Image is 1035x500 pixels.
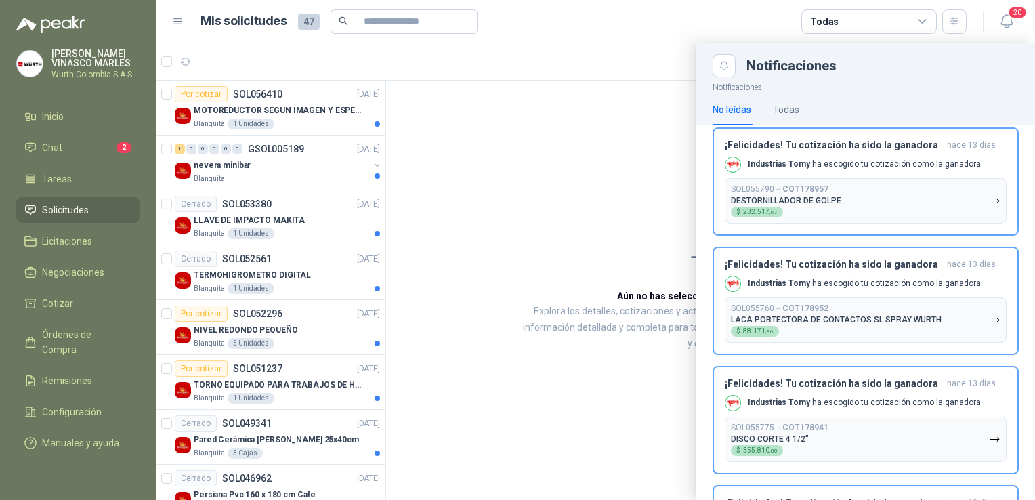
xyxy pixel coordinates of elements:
span: 20 [1008,6,1027,19]
a: Órdenes de Compra [16,322,140,362]
p: DISCO CORTE 4 1/2" [731,434,809,444]
button: ¡Felicidades! Tu cotización ha sido la ganadorahace 13 días Company LogoIndustrias Tomy ha escogi... [713,127,1019,236]
div: No leídas [713,102,751,117]
span: Órdenes de Compra [42,327,127,357]
p: [PERSON_NAME] VINASCO MARLES [51,49,140,68]
span: hace 13 días [947,140,996,151]
span: Chat [42,140,62,155]
p: ha escogido tu cotización como la ganadora [748,397,981,409]
div: Notificaciones [746,59,1019,72]
span: Configuración [42,404,102,419]
span: ,67 [769,209,778,215]
span: ,00 [769,448,778,454]
button: ¡Felicidades! Tu cotización ha sido la ganadorahace 13 días Company LogoIndustrias Tomy ha escogi... [713,366,1019,474]
p: SOL055760 → [731,304,828,314]
span: Negociaciones [42,265,104,280]
b: Industrias Tomy [748,398,810,407]
button: SOL055760→COT178952LACA PORTECTORA DE CONTACTOS SL SPRAY WURTH$88.171,86 [725,297,1007,343]
div: Todas [773,102,799,117]
img: Company Logo [725,157,740,172]
button: Close [713,54,736,77]
a: Cotizar [16,291,140,316]
p: ha escogido tu cotización como la ganadora [748,278,981,289]
p: DESTORNILLADOR DE GOLPE [731,196,841,205]
span: 88.171 [743,328,774,335]
p: SOL055790 → [731,184,828,194]
span: 2 [117,142,131,153]
b: COT178952 [782,304,828,313]
span: Cotizar [42,296,73,311]
button: SOL055775→COT178941DISCO CORTE 4 1/2"$355.810,00 [725,417,1007,462]
span: Inicio [42,109,64,124]
span: hace 13 días [947,259,996,270]
span: Licitaciones [42,234,92,249]
p: Wurth Colombia S.A.S [51,70,140,79]
a: Licitaciones [16,228,140,254]
img: Company Logo [17,51,43,77]
a: Configuración [16,399,140,425]
img: Company Logo [725,396,740,411]
p: ha escogido tu cotización como la ganadora [748,159,981,170]
span: Tareas [42,171,72,186]
span: hace 13 días [947,378,996,390]
a: Chat2 [16,135,140,161]
b: COT178957 [782,184,828,194]
span: search [339,16,348,26]
a: Remisiones [16,368,140,394]
span: Remisiones [42,373,92,388]
span: 47 [298,14,320,30]
p: Notificaciones [696,77,1035,94]
button: ¡Felicidades! Tu cotización ha sido la ganadorahace 13 días Company LogoIndustrias Tomy ha escogi... [713,247,1019,355]
img: Logo peakr [16,16,85,33]
p: LACA PORTECTORA DE CONTACTOS SL SPRAY WURTH [731,315,942,325]
span: ,86 [765,329,774,335]
div: Todas [810,14,839,29]
div: $ [731,326,779,337]
img: Company Logo [725,276,740,291]
div: $ [731,445,783,456]
b: COT178941 [782,423,828,432]
a: Manuales y ayuda [16,430,140,456]
h3: ¡Felicidades! Tu cotización ha sido la ganadora [725,259,942,270]
p: SOL055775 → [731,423,828,433]
span: 355.810 [743,447,778,454]
h3: ¡Felicidades! Tu cotización ha sido la ganadora [725,140,942,151]
span: 232.517 [743,209,778,215]
button: 20 [994,9,1019,34]
b: Industrias Tomy [748,159,810,169]
h3: ¡Felicidades! Tu cotización ha sido la ganadora [725,378,942,390]
h1: Mis solicitudes [200,12,287,31]
a: Inicio [16,104,140,129]
a: Negociaciones [16,259,140,285]
b: Industrias Tomy [748,278,810,288]
span: Manuales y ayuda [42,436,119,451]
button: SOL055790→COT178957DESTORNILLADOR DE GOLPE$232.517,67 [725,178,1007,224]
a: Tareas [16,166,140,192]
div: $ [731,207,783,217]
a: Solicitudes [16,197,140,223]
span: Solicitudes [42,203,89,217]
